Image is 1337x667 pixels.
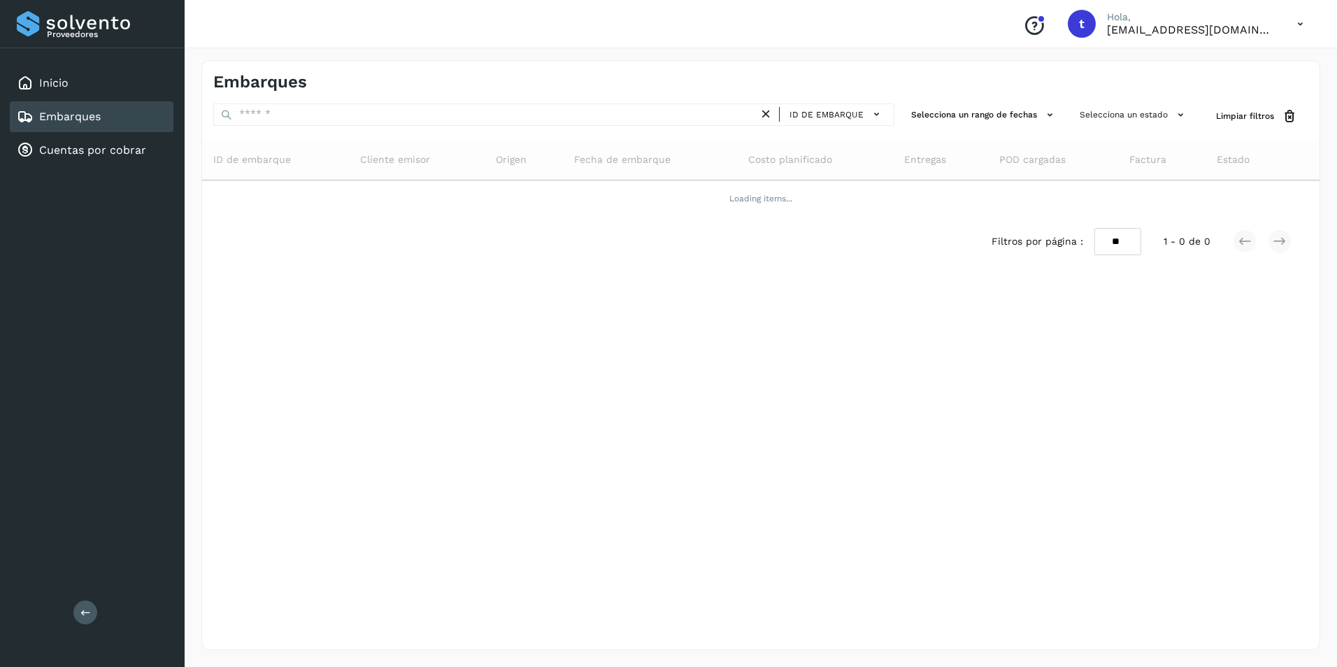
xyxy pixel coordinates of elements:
span: Fecha de embarque [574,152,671,167]
p: Proveedores [47,29,168,39]
span: 1 - 0 de 0 [1164,234,1210,249]
a: Embarques [39,110,101,123]
span: Entregas [904,152,946,167]
div: Inicio [10,68,173,99]
p: Hola, [1107,11,1275,23]
span: Origen [496,152,527,167]
td: Loading items... [202,180,1320,217]
span: Estado [1217,152,1250,167]
span: Costo planificado [748,152,832,167]
span: Cliente emisor [360,152,430,167]
button: ID de embarque [785,104,888,124]
span: Limpiar filtros [1216,110,1274,122]
h4: Embarques [213,72,307,92]
div: Cuentas por cobrar [10,135,173,166]
button: Limpiar filtros [1205,103,1308,129]
button: Selecciona un estado [1074,103,1194,127]
div: Embarques [10,101,173,132]
p: teamgcabrera@traffictech.com [1107,23,1275,36]
a: Cuentas por cobrar [39,143,146,157]
button: Selecciona un rango de fechas [906,103,1063,127]
a: Inicio [39,76,69,89]
span: ID de embarque [213,152,291,167]
span: POD cargadas [999,152,1066,167]
span: ID de embarque [789,108,864,121]
span: Filtros por página : [992,234,1083,249]
span: Factura [1129,152,1166,167]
